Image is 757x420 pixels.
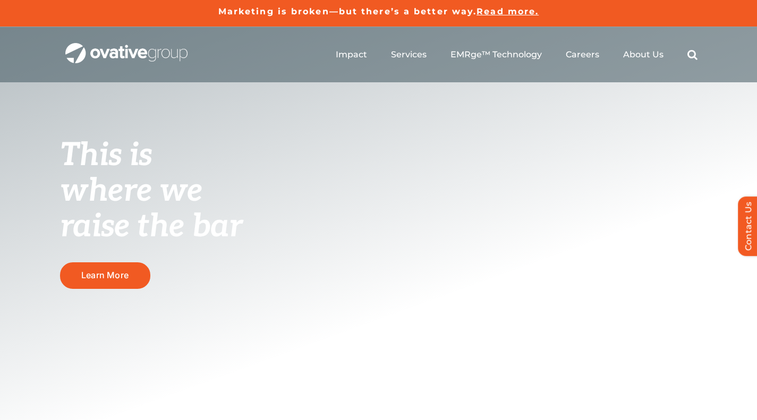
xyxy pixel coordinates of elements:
a: Learn More [60,262,150,288]
nav: Menu [336,38,698,72]
a: Careers [566,49,599,60]
a: EMRge™ Technology [450,49,542,60]
a: Marketing is broken—but there’s a better way. [218,6,477,16]
a: Read more. [477,6,539,16]
a: OG_Full_horizontal_WHT [65,42,188,52]
span: This is [60,136,152,175]
span: where we raise the bar [60,172,242,246]
a: Services [391,49,427,60]
span: Learn More [81,270,129,280]
a: Search [687,49,698,60]
a: Impact [336,49,367,60]
a: About Us [623,49,664,60]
